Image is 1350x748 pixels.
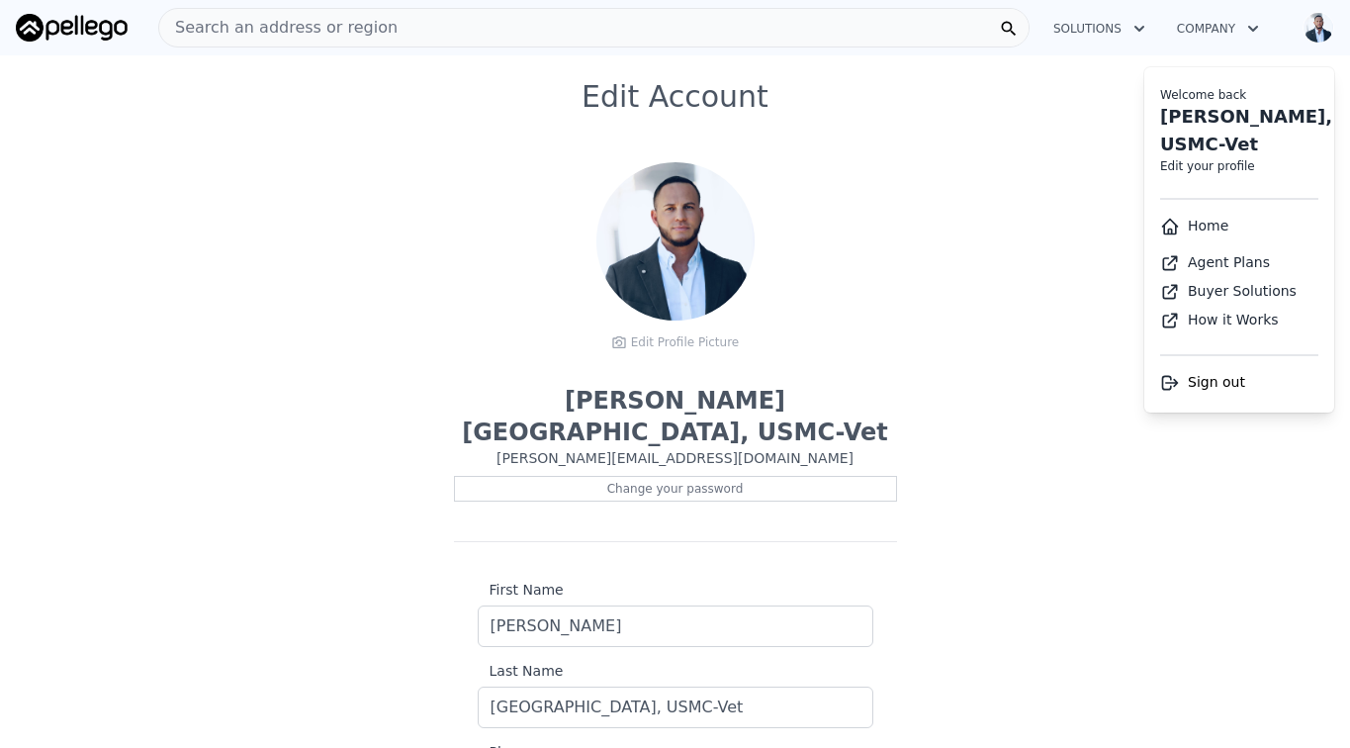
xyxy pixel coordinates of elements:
div: Edit Profile Picture [596,327,755,357]
p: [PERSON_NAME] [GEOGRAPHIC_DATA], USMC-Vet [454,385,897,448]
input: First Name [478,606,873,647]
button: Solutions [1037,11,1161,47]
p: [PERSON_NAME][EMAIL_ADDRESS][DOMAIN_NAME] [454,448,897,468]
a: Agent Plans [1160,254,1270,270]
span: First Name [478,582,564,598]
img: Pellego [16,14,128,42]
span: Last Name [478,663,564,679]
input: Last Name [478,687,873,728]
button: Company [1161,11,1275,47]
div: Change your password [454,476,897,502]
a: How it Works [1160,312,1279,327]
a: Buyer Solutions [1160,283,1297,299]
div: Welcome back [1160,87,1318,103]
a: Edit your profile [1160,159,1255,173]
img: avatar [1303,12,1334,44]
h1: Edit Account [454,79,897,115]
span: Search an address or region [159,16,398,40]
a: Home [1160,218,1228,234]
button: Sign out [1160,372,1245,393]
span: Sign out [1188,374,1245,390]
a: [PERSON_NAME], USMC-Vet [1160,106,1332,154]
